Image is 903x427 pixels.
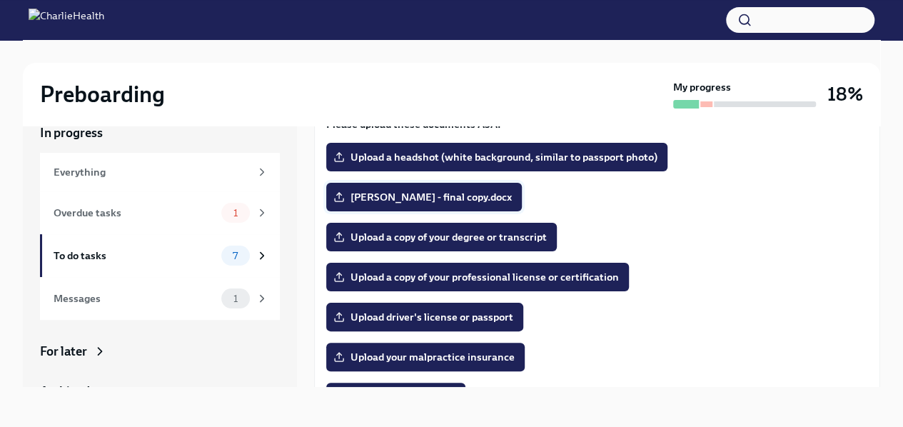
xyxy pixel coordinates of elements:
[673,80,731,94] strong: My progress
[40,153,280,191] a: Everything
[224,251,246,261] span: 7
[54,291,216,306] div: Messages
[40,80,165,109] h2: Preboarding
[54,164,250,180] div: Everything
[336,150,657,164] span: Upload a headshot (white background, similar to passport photo)
[40,124,280,141] a: In progress
[336,190,512,204] span: [PERSON_NAME] - final copy.docx
[336,270,619,284] span: Upload a copy of your professional license or certification
[827,81,863,107] h3: 18%
[336,230,547,244] span: Upload a copy of your degree or transcript
[326,303,523,331] label: Upload driver's license or passport
[40,383,280,400] a: Archived
[40,191,280,234] a: Overdue tasks1
[326,143,667,171] label: Upload a headshot (white background, similar to passport photo)
[326,263,629,291] label: Upload a copy of your professional license or certification
[40,277,280,320] a: Messages1
[326,183,522,211] label: [PERSON_NAME] - final copy.docx
[326,343,525,371] label: Upload your malpractice insurance
[225,293,246,304] span: 1
[29,9,104,31] img: CharlieHealth
[54,205,216,221] div: Overdue tasks
[40,343,87,360] div: For later
[40,343,280,360] a: For later
[40,234,280,277] a: To do tasks7
[225,208,246,218] span: 1
[326,223,557,251] label: Upload a copy of your degree or transcript
[336,350,515,364] span: Upload your malpractice insurance
[54,248,216,263] div: To do tasks
[336,310,513,324] span: Upload driver's license or passport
